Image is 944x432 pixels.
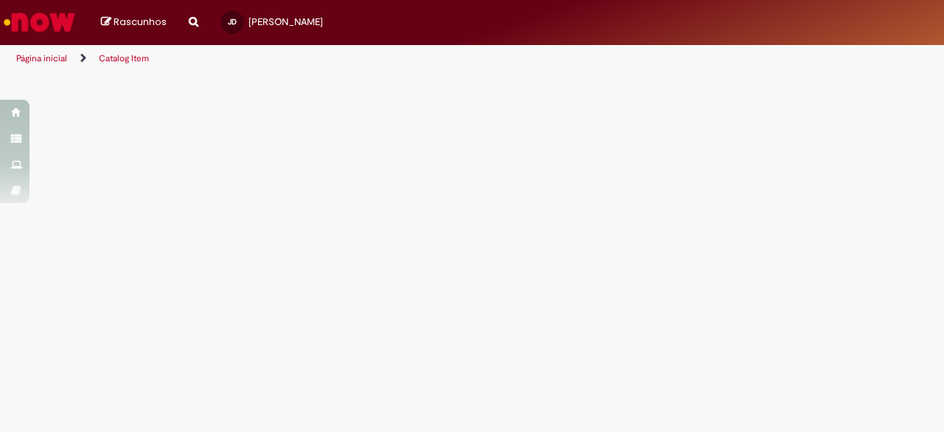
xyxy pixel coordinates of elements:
[228,17,237,27] span: JD
[11,45,618,72] ul: Trilhas de página
[249,16,323,28] span: [PERSON_NAME]
[99,52,149,64] a: Catalog Item
[16,52,67,64] a: Página inicial
[101,16,167,30] a: Rascunhos
[114,15,167,29] span: Rascunhos
[1,7,77,37] img: ServiceNow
